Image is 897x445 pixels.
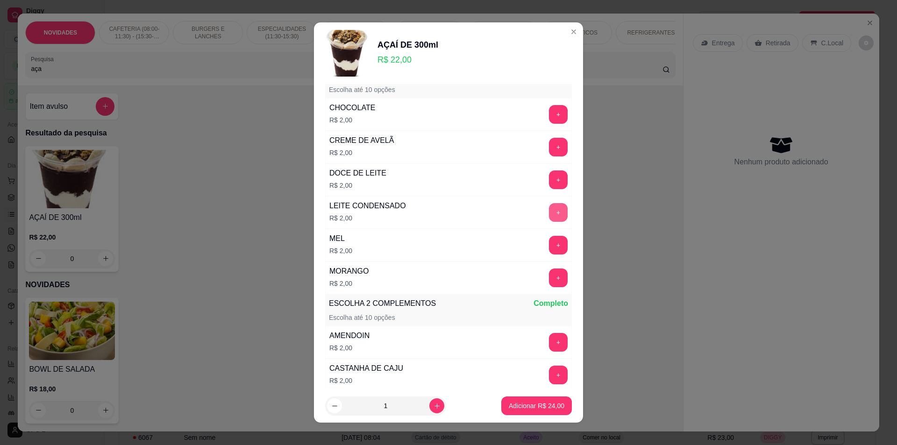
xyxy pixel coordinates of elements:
div: CASTANHA DE CAJU [329,363,403,374]
p: Escolha até 10 opções [329,313,395,322]
button: add [549,105,568,124]
p: R$ 2,00 [329,115,375,125]
button: add [549,170,568,189]
div: AÇAÍ DE 300ml [377,38,438,51]
button: add [549,366,568,384]
button: increase-product-quantity [429,398,444,413]
div: CHOCOLATE [329,102,375,113]
button: add [549,236,568,254]
p: R$ 2,00 [329,213,406,223]
p: R$ 2,00 [329,148,394,157]
p: Escolha até 10 opções [329,85,395,94]
button: add [549,203,568,222]
button: Close [566,24,581,39]
p: R$ 2,00 [329,246,352,255]
p: R$ 2,00 [329,343,370,353]
div: AMENDOIN [329,330,370,341]
button: add [549,333,568,352]
button: add [549,138,568,156]
div: DOCE DE LEITE [329,168,386,179]
button: add [549,268,568,287]
p: R$ 22,00 [377,53,438,66]
div: MORANGO [329,266,369,277]
button: decrease-product-quantity [327,398,342,413]
div: LEITE CONDENSADO [329,200,406,212]
p: R$ 2,00 [329,279,369,288]
p: Adicionar R$ 24,00 [509,401,564,410]
p: Completo [534,298,568,309]
p: ESCOLHA 2 COMPLEMENTOS [329,298,436,309]
div: CREME DE AVELÃ [329,135,394,146]
div: MEL [329,233,352,244]
p: R$ 2,00 [329,376,403,385]
img: product-image [325,30,372,77]
button: Adicionar R$ 24,00 [501,396,572,415]
p: R$ 2,00 [329,181,386,190]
